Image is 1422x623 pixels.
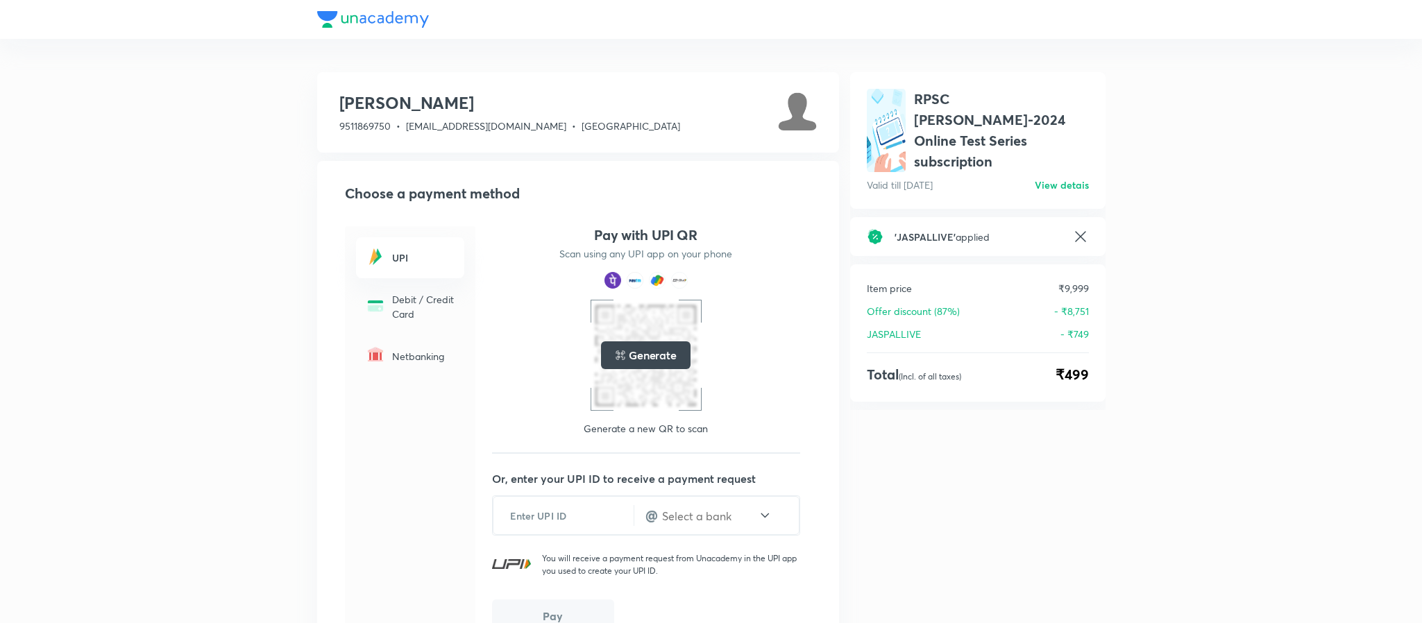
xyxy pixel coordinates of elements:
img: payment method [671,272,688,289]
span: 9511869750 [339,119,391,133]
h4: @ [645,505,658,526]
input: Select a bank [661,508,758,524]
span: • [396,119,400,133]
h3: [PERSON_NAME] [339,92,680,114]
p: - ₹8,751 [1054,304,1089,318]
h2: Choose a payment method [345,183,817,204]
img: Avatar [778,92,817,130]
h6: applied [895,230,1061,244]
img: avatar [867,89,906,172]
img: UPI [492,559,531,569]
img: loading.. [615,350,626,361]
img: - [364,343,387,366]
h6: View detais [1035,178,1089,192]
span: [GEOGRAPHIC_DATA] [582,119,680,133]
p: You will receive a payment request from Unacademy in the UPI app you used to create your UPI ID. [542,552,800,577]
p: Valid till [DATE] [867,178,933,192]
p: Offer discount (87%) [867,304,960,318]
h6: UPI [392,250,456,265]
p: Scan using any UPI app on your phone [559,247,732,261]
img: payment method [604,272,621,289]
p: Debit / Credit Card [392,292,456,321]
span: ₹499 [1056,364,1089,385]
input: Enter UPI ID [493,499,634,533]
span: ' JASPALLIVE ' [895,230,956,244]
p: - ₹749 [1060,327,1089,341]
img: payment method [649,272,666,289]
p: ₹9,999 [1058,281,1089,296]
span: • [572,119,576,133]
h1: RPSC [PERSON_NAME]-2024 Online Test Series subscription [914,89,1089,172]
p: (Incl. of all taxes) [899,371,961,382]
p: Netbanking [392,349,456,364]
h4: Total [867,364,961,385]
img: - [364,295,387,317]
p: JASPALLIVE [867,327,921,341]
p: Item price [867,281,912,296]
p: Generate a new QR to scan [584,422,708,436]
img: - [364,246,387,268]
img: payment method [627,272,643,289]
h4: Pay with UPI QR [594,226,698,244]
span: [EMAIL_ADDRESS][DOMAIN_NAME] [406,119,566,133]
h5: Generate [629,347,677,364]
p: Or, enter your UPI ID to receive a payment request [492,470,817,487]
